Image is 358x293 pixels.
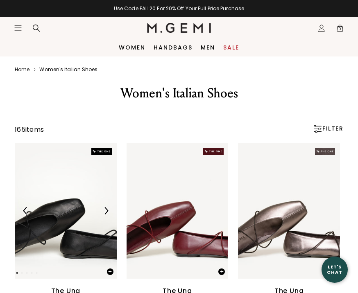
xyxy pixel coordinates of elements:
a: Women's italian shoes [39,66,97,73]
img: Previous Arrow [22,207,29,214]
a: Handbags [154,44,193,51]
a: Men [201,44,215,51]
img: Open filters [313,125,322,133]
a: Women [119,44,145,51]
img: M.Gemi [147,23,211,33]
div: 165 items [15,125,44,135]
div: Women's Italian Shoes [25,85,333,101]
img: The Una [238,143,340,279]
img: Next Arrow [102,207,110,214]
a: Sale [223,44,239,51]
div: FILTER [313,125,343,133]
div: Let's Chat [322,264,348,275]
button: Open site menu [14,24,22,32]
img: The One tag [91,148,112,155]
span: 0 [336,26,344,34]
img: The Una [15,143,117,279]
a: Home [15,66,29,73]
img: The Una [127,143,229,279]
